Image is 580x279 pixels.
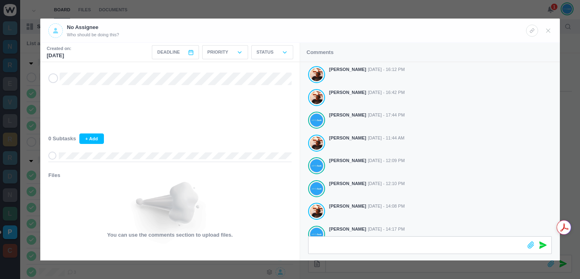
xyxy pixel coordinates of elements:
p: Priority [207,49,228,56]
p: Status [257,49,273,56]
span: Deadline [157,49,180,56]
small: Created on: [47,45,71,52]
p: No Assignee [67,23,119,31]
p: Comments [307,48,333,56]
span: Who should be doing this? [67,31,119,38]
p: [DATE] [47,52,71,60]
